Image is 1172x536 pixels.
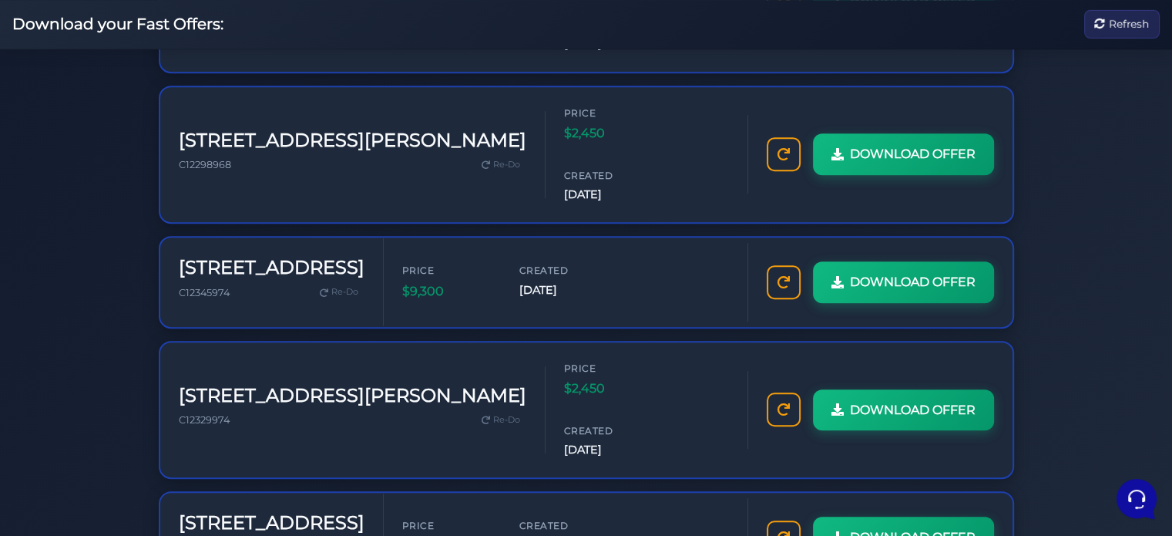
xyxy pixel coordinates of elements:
[192,219,284,231] a: Open Help Center
[564,379,657,399] span: $2,450
[25,157,284,188] button: Start a Conversation
[813,133,994,175] a: DOWNLOAD OFFER
[179,159,231,170] span: C12298968
[850,272,976,292] span: DOWNLOAD OFFER
[179,512,364,534] h3: [STREET_ADDRESS]
[12,12,259,62] h2: Hello [PERSON_NAME] 👋
[245,111,284,125] p: 4mo ago
[519,263,612,278] span: Created
[564,123,657,143] span: $2,450
[179,414,230,426] span: C12329974
[133,416,176,430] p: Messages
[65,111,236,126] span: Aura
[25,113,55,143] img: dark
[564,106,657,120] span: Price
[201,394,296,430] button: Help
[564,441,657,459] span: [DATE]
[402,518,495,533] span: Price
[493,413,520,427] span: Re-Do
[519,518,612,533] span: Created
[475,155,526,175] a: Re-Do
[564,186,657,204] span: [DATE]
[564,361,657,376] span: Price
[179,257,364,279] h3: [STREET_ADDRESS]
[1109,16,1149,33] span: Refresh
[239,416,259,430] p: Help
[493,158,520,172] span: Re-Do
[519,281,612,299] span: [DATE]
[179,287,230,298] span: C12345974
[249,86,284,99] a: See all
[107,394,202,430] button: Messages
[111,167,216,179] span: Start a Conversation
[179,130,526,152] h3: [STREET_ADDRESS][PERSON_NAME]
[179,385,526,407] h3: [STREET_ADDRESS][PERSON_NAME]
[402,263,495,278] span: Price
[850,144,976,164] span: DOWNLOAD OFFER
[564,423,657,438] span: Created
[1113,476,1160,522] iframe: Customerly Messenger Launcher
[813,261,994,303] a: DOWNLOAD OFFER
[564,168,657,183] span: Created
[25,86,125,99] span: Your Conversations
[12,15,223,34] h2: Download your Fast Offers:
[402,281,495,302] span: $9,300
[65,130,236,145] p: You: nope. It's still happening
[813,389,994,431] a: DOWNLOAD OFFER
[1084,10,1160,39] button: Refresh
[46,416,72,430] p: Home
[850,400,976,420] span: DOWNLOAD OFFER
[314,282,364,302] a: Re-Do
[25,219,105,231] span: Find an Answer
[475,410,526,430] a: Re-Do
[331,285,358,299] span: Re-Do
[12,394,107,430] button: Home
[35,252,252,268] input: Search for an Article...
[18,105,290,151] a: AuraYou:nope. It's still happening4mo ago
